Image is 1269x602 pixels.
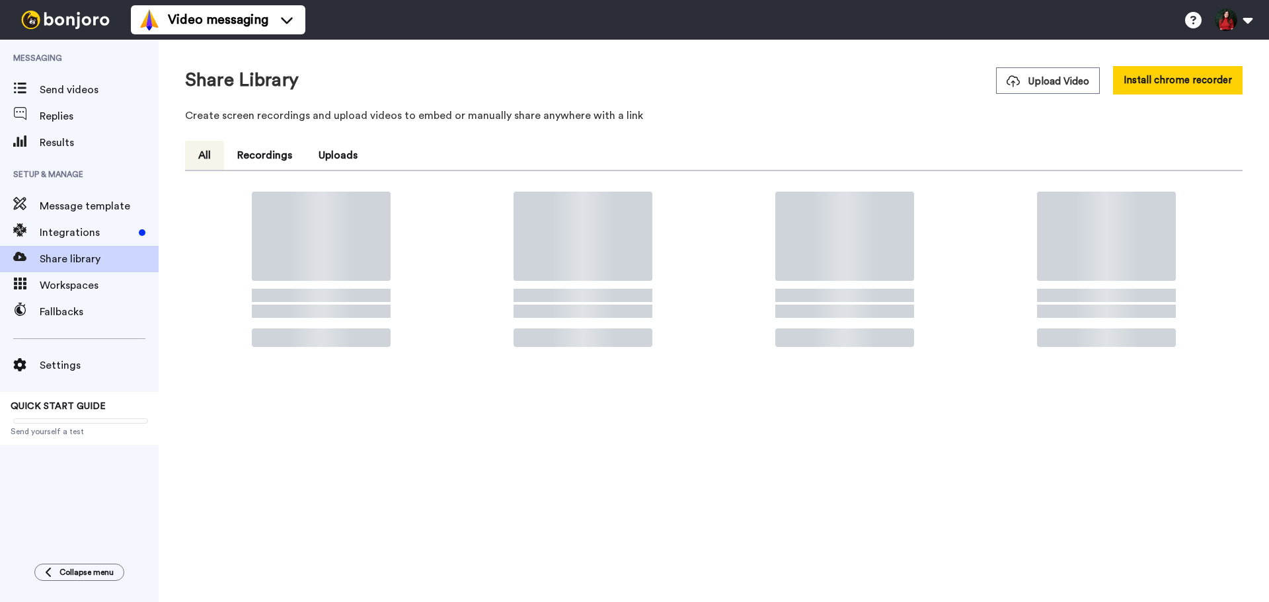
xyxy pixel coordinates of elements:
span: Share library [40,251,159,267]
button: All [185,141,224,170]
img: bj-logo-header-white.svg [16,11,115,29]
span: Collapse menu [59,567,114,578]
button: Collapse menu [34,564,124,581]
span: Video messaging [168,11,268,29]
h1: Share Library [185,70,299,91]
span: Results [40,135,159,151]
span: Message template [40,198,159,214]
span: Replies [40,108,159,124]
span: Workspaces [40,278,159,293]
button: Uploads [305,141,371,170]
p: Create screen recordings and upload videos to embed or manually share anywhere with a link [185,108,1243,124]
button: Upload Video [996,67,1100,94]
span: Integrations [40,225,134,241]
button: Recordings [224,141,305,170]
span: Upload Video [1007,75,1089,89]
span: Fallbacks [40,304,159,320]
span: Settings [40,357,159,373]
img: vm-color.svg [139,9,160,30]
button: Install chrome recorder [1113,66,1243,94]
span: Send yourself a test [11,426,148,437]
span: QUICK START GUIDE [11,402,106,411]
span: Send videos [40,82,159,98]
